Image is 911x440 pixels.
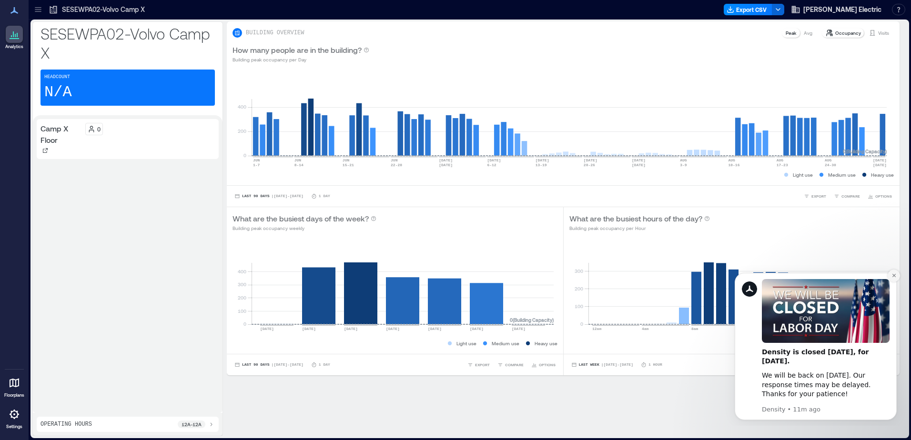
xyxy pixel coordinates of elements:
p: Occupancy [835,29,861,37]
p: Light use [793,171,813,179]
text: JUN [253,158,260,162]
button: COMPARE [832,191,862,201]
text: 24-30 [825,163,836,167]
text: AUG [680,158,687,162]
text: 4am [642,327,649,331]
tspan: 100 [238,308,246,314]
p: Building peak occupancy per Hour [569,224,710,232]
span: OPTIONS [875,193,892,199]
text: [DATE] [386,327,400,331]
tspan: 100 [574,303,583,309]
text: [DATE] [439,163,453,167]
iframe: Intercom notifications message [720,264,911,426]
span: COMPARE [505,362,524,368]
p: What are the busiest days of the week? [233,213,369,224]
text: 10-16 [728,163,739,167]
button: Export CSV [724,4,772,15]
text: 8am [691,327,698,331]
text: JUN [294,158,302,162]
tspan: 0 [580,321,583,327]
text: [DATE] [632,163,646,167]
text: [DATE] [428,327,442,331]
a: Analytics [2,23,26,52]
p: Visits [878,29,889,37]
p: Floorplans [4,392,24,398]
span: EXPORT [475,362,490,368]
p: 1 Day [319,193,330,199]
text: 3-9 [680,163,687,167]
button: OPTIONS [529,360,557,370]
text: JUN [391,158,398,162]
span: [PERSON_NAME] Electric [803,5,881,14]
button: Last 90 Days |[DATE]-[DATE] [233,191,305,201]
p: Avg [804,29,812,37]
text: [DATE] [873,163,887,167]
text: [DATE] [873,158,887,162]
tspan: 0 [243,152,246,158]
text: 1-7 [253,163,260,167]
p: SESEWPA02-Volvo Camp X [62,5,145,14]
tspan: 0 [243,321,246,327]
p: Peak [786,29,796,37]
p: Headcount [44,73,70,81]
a: Settings [3,403,26,432]
button: Last Week |[DATE]-[DATE] [569,360,635,370]
text: [DATE] [302,327,316,331]
p: Settings [6,424,22,430]
p: Light use [456,340,476,347]
text: 15-21 [343,163,354,167]
text: 13-19 [536,163,547,167]
p: 1 Day [319,362,330,368]
p: BUILDING OVERVIEW [246,29,304,37]
button: COMPARE [496,360,526,370]
a: Floorplans [1,371,27,401]
tspan: 200 [238,128,246,134]
p: What are the busiest hours of the day? [569,213,702,224]
text: [DATE] [584,158,597,162]
p: How many people are in the building? [233,44,362,56]
text: [DATE] [536,158,549,162]
p: Heavy use [535,340,557,347]
button: EXPORT [466,360,492,370]
tspan: 300 [238,281,246,287]
p: Camp X Floor [40,123,81,146]
text: [DATE] [470,327,484,331]
button: Last 90 Days |[DATE]-[DATE] [233,360,305,370]
button: OPTIONS [866,191,894,201]
text: [DATE] [344,327,358,331]
text: AUG [777,158,784,162]
tspan: 300 [574,268,583,274]
p: Medium use [828,171,856,179]
text: 8-14 [294,163,304,167]
text: [DATE] [512,327,526,331]
p: 0 [97,125,101,133]
tspan: 400 [238,104,246,110]
text: [DATE] [487,158,501,162]
text: 6-12 [487,163,496,167]
span: COMPARE [841,193,860,199]
text: JUN [343,158,350,162]
p: N/A [44,83,72,102]
button: [PERSON_NAME] Electric [788,2,884,17]
p: Operating Hours [40,420,92,428]
p: Medium use [492,340,519,347]
tspan: 400 [238,269,246,274]
span: OPTIONS [539,362,556,368]
text: 17-23 [777,163,788,167]
text: [DATE] [439,158,453,162]
text: [DATE] [260,327,274,331]
p: Heavy use [871,171,894,179]
tspan: 200 [238,295,246,300]
p: SESEWPA02-Volvo Camp X [40,24,215,62]
p: Building peak occupancy weekly [233,224,376,232]
p: 12a - 12a [182,420,202,428]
